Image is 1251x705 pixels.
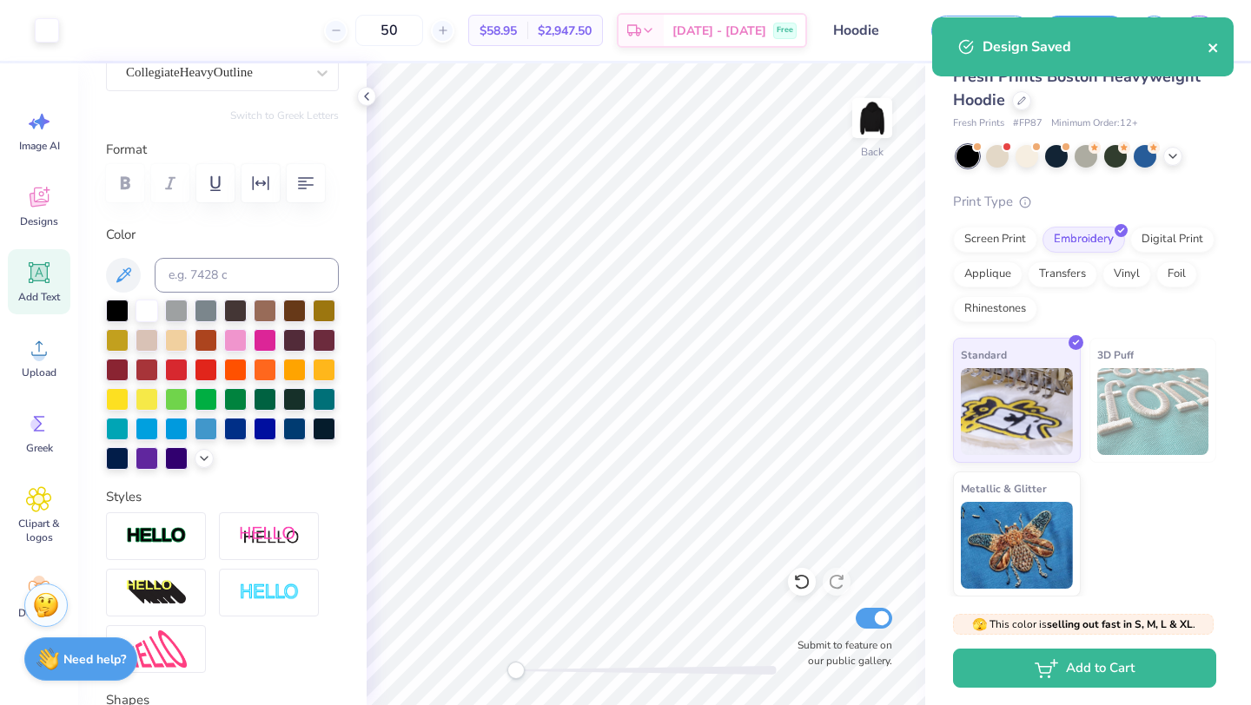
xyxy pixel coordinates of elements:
[983,36,1208,57] div: Design Saved
[953,649,1216,688] button: Add to Cart
[126,579,187,607] img: 3D Illusion
[20,214,58,228] span: Designs
[355,15,423,46] input: – –
[126,630,187,668] img: Free Distort
[1028,261,1097,287] div: Transfers
[106,487,142,507] label: Styles
[961,368,1073,455] img: Standard
[1042,227,1125,253] div: Embroidery
[1097,368,1209,455] img: 3D Puff
[1208,36,1220,57] button: close
[26,441,53,455] span: Greek
[855,101,890,135] img: Back
[538,22,592,40] span: $2,947.50
[961,502,1073,589] img: Metallic & Glitter
[953,296,1037,322] div: Rhinestones
[239,583,300,603] img: Negative Space
[1051,116,1138,131] span: Minimum Order: 12 +
[507,662,525,679] div: Accessibility label
[106,140,339,160] label: Format
[22,366,56,379] span: Upload
[19,139,60,153] span: Image AI
[155,258,339,293] input: e.g. 7428 c
[961,346,1007,364] span: Standard
[972,616,987,633] span: 🫣
[1047,617,1193,631] strong: selling out fast in S, M, L & XL
[820,13,905,48] input: Untitled Design
[788,637,892,669] label: Submit to feature on our public gallery.
[1102,261,1151,287] div: Vinyl
[672,22,766,40] span: [DATE] - [DATE]
[961,479,1047,497] span: Metallic & Glitter
[953,116,1004,131] span: Fresh Prints
[10,517,68,544] span: Clipart & logos
[953,227,1037,253] div: Screen Print
[480,22,517,40] span: $58.95
[1156,261,1197,287] div: Foil
[239,525,300,547] img: Shadow
[953,261,1023,287] div: Applique
[777,24,793,36] span: Free
[126,526,187,546] img: Stroke
[18,606,60,620] span: Decorate
[106,225,339,245] label: Color
[972,616,1195,632] span: This color is .
[230,109,339,122] button: Switch to Greek Letters
[1013,116,1042,131] span: # FP87
[1097,346,1134,364] span: 3D Puff
[63,651,126,668] strong: Need help?
[861,144,884,160] div: Back
[18,290,60,304] span: Add Text
[953,192,1216,212] div: Print Type
[1130,227,1215,253] div: Digital Print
